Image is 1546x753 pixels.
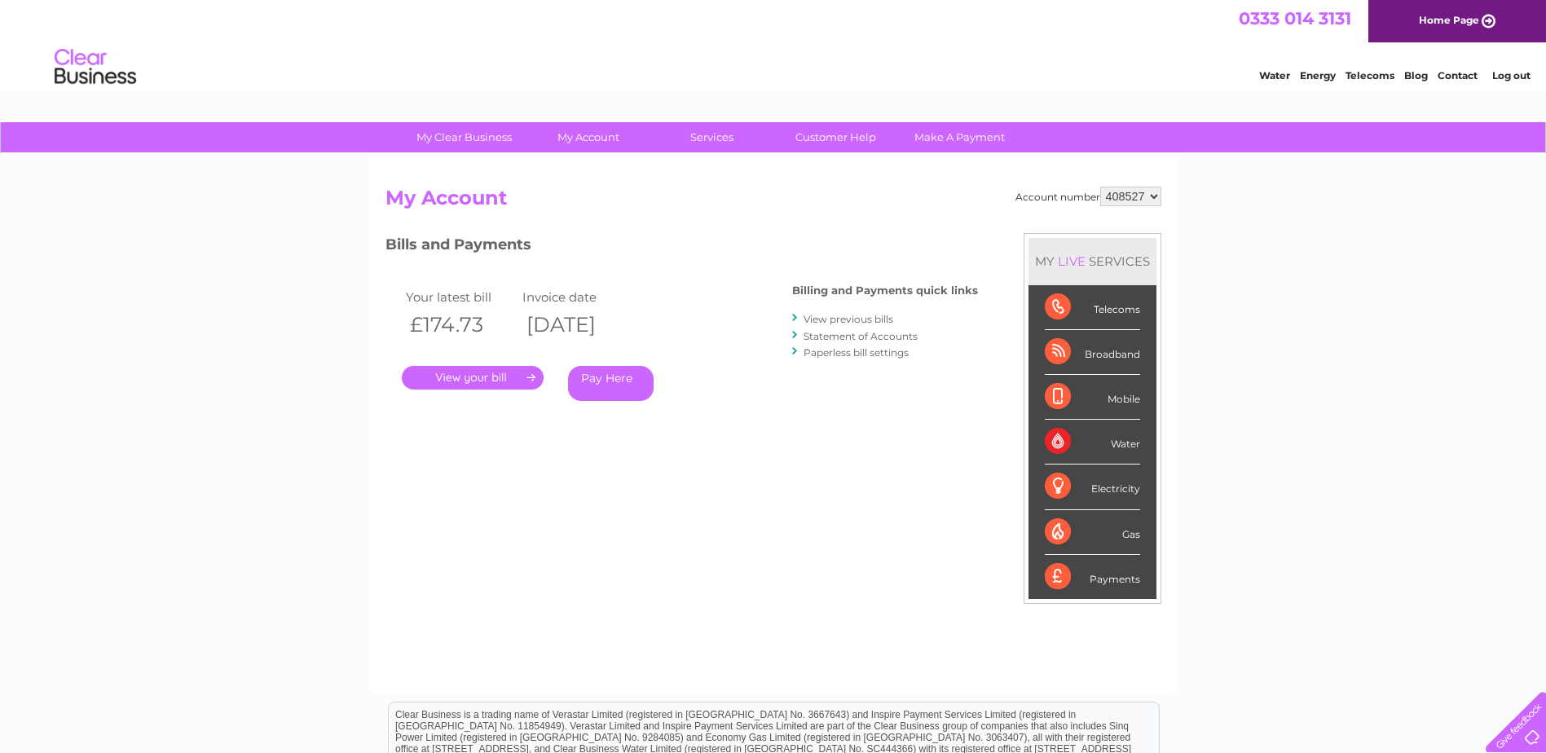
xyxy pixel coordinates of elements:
[1045,330,1140,375] div: Broadband
[389,9,1159,79] div: Clear Business is a trading name of Verastar Limited (registered in [GEOGRAPHIC_DATA] No. 3667643...
[1300,69,1336,81] a: Energy
[54,42,137,92] img: logo.png
[1055,253,1089,269] div: LIVE
[1239,8,1351,29] a: 0333 014 3131
[1259,69,1290,81] a: Water
[1028,238,1156,284] div: MY SERVICES
[892,122,1027,152] a: Make A Payment
[1045,510,1140,555] div: Gas
[402,286,519,308] td: Your latest bill
[1045,285,1140,330] div: Telecoms
[1438,69,1478,81] a: Contact
[397,122,531,152] a: My Clear Business
[1492,69,1531,81] a: Log out
[645,122,779,152] a: Services
[402,366,544,390] a: .
[518,286,636,308] td: Invoice date
[518,308,636,341] th: [DATE]
[1346,69,1394,81] a: Telecoms
[804,346,909,359] a: Paperless bill settings
[521,122,655,152] a: My Account
[568,366,654,401] a: Pay Here
[385,233,978,262] h3: Bills and Payments
[402,308,519,341] th: £174.73
[1045,555,1140,599] div: Payments
[804,313,893,325] a: View previous bills
[792,284,978,297] h4: Billing and Payments quick links
[1045,465,1140,509] div: Electricity
[385,187,1161,218] h2: My Account
[804,330,918,342] a: Statement of Accounts
[1045,420,1140,465] div: Water
[1404,69,1428,81] a: Blog
[1045,375,1140,420] div: Mobile
[769,122,903,152] a: Customer Help
[1015,187,1161,206] div: Account number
